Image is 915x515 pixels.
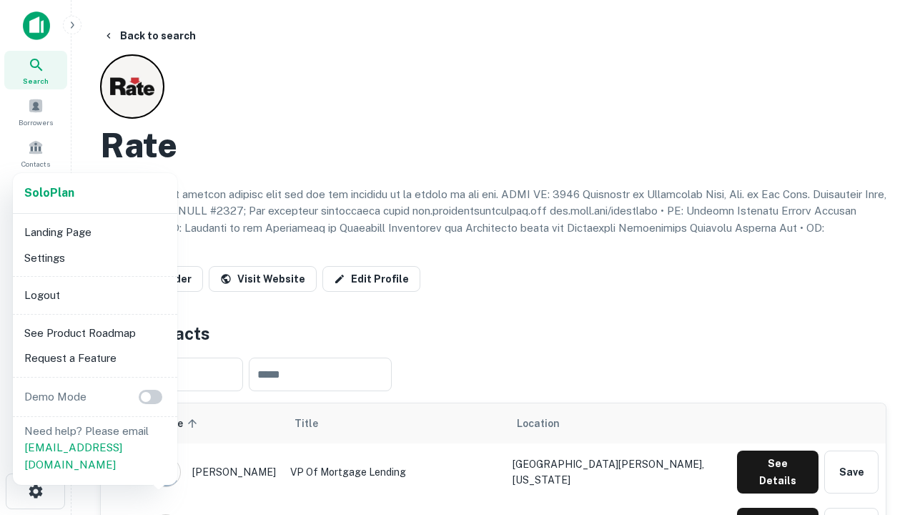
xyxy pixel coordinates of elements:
li: Landing Page [19,220,172,245]
a: [EMAIL_ADDRESS][DOMAIN_NAME] [24,441,122,471]
li: Logout [19,283,172,308]
a: SoloPlan [24,185,74,202]
li: Settings [19,245,172,271]
p: Demo Mode [19,388,92,406]
strong: Solo Plan [24,186,74,200]
li: See Product Roadmap [19,320,172,346]
p: Need help? Please email [24,423,166,474]
iframe: Chat Widget [844,401,915,469]
li: Request a Feature [19,345,172,371]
